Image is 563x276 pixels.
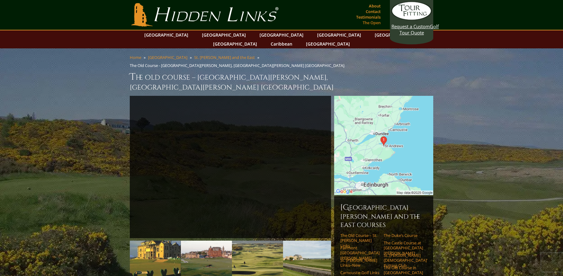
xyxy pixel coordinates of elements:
a: Carnoustie Golf Links [340,270,380,275]
a: [GEOGRAPHIC_DATA] [199,30,249,39]
a: Request a CustomGolf Tour Quote [391,2,432,36]
a: St. [PERSON_NAME] and the East [194,55,255,60]
span: Request a Custom [391,23,430,29]
a: The Castle Course at [GEOGRAPHIC_DATA][PERSON_NAME] [384,240,423,256]
a: The Old Course – St. [PERSON_NAME] Links [340,233,380,248]
a: The Open [361,18,382,27]
a: [GEOGRAPHIC_DATA] [303,39,353,48]
a: St. [PERSON_NAME] Links–New [340,258,380,268]
a: [GEOGRAPHIC_DATA] [141,30,191,39]
a: The Duke’s Course [384,233,423,238]
li: The Old Course - [GEOGRAPHIC_DATA][PERSON_NAME], [GEOGRAPHIC_DATA][PERSON_NAME] [GEOGRAPHIC_DATA] [130,63,347,68]
a: About [367,2,382,10]
a: [GEOGRAPHIC_DATA] [372,30,422,39]
a: [GEOGRAPHIC_DATA] [148,55,187,60]
a: Testimonials [355,13,382,21]
a: Home [130,55,141,60]
a: [GEOGRAPHIC_DATA] [314,30,364,39]
a: Contact [364,7,382,16]
a: [GEOGRAPHIC_DATA] [256,30,307,39]
a: St. [PERSON_NAME] [DEMOGRAPHIC_DATA]’ Putting Club [384,253,423,268]
a: Caribbean [268,39,295,48]
img: Google Map of St Andrews Links, St Andrews, United Kingdom [334,96,433,195]
a: Fairmont [GEOGRAPHIC_DATA][PERSON_NAME] [340,245,380,260]
a: [GEOGRAPHIC_DATA] [210,39,260,48]
h1: The Old Course – [GEOGRAPHIC_DATA][PERSON_NAME], [GEOGRAPHIC_DATA][PERSON_NAME] [GEOGRAPHIC_DATA] [130,71,433,92]
h6: [GEOGRAPHIC_DATA][PERSON_NAME] and the East Courses [340,203,427,229]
